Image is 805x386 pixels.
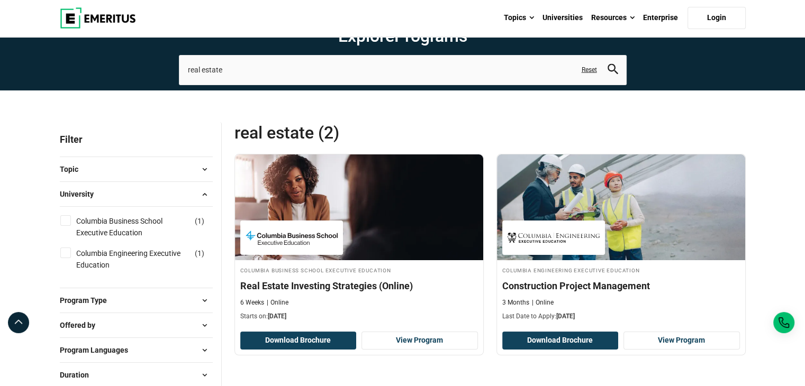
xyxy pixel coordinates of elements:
[508,226,600,250] img: Columbia Engineering Executive Education
[497,154,745,327] a: Project Management Course by Columbia Engineering Executive Education - September 4, 2025 Columbi...
[623,332,740,350] a: View Program
[497,154,745,260] img: Construction Project Management | Online Project Management Course
[246,226,338,250] img: Columbia Business School Executive Education
[240,312,478,321] p: Starts on:
[608,67,618,77] a: search
[76,215,211,239] a: Columbia Business School Executive Education
[234,122,490,143] span: real estate (2)
[76,247,211,271] a: Columbia Engineering Executive Education
[688,7,746,29] a: Login
[502,265,740,274] h4: Columbia Engineering Executive Education
[267,298,288,307] p: Online
[197,217,202,225] span: 1
[532,298,554,307] p: Online
[60,188,102,200] span: University
[502,279,740,292] h4: Construction Project Management
[60,295,115,306] span: Program Type
[240,332,357,350] button: Download Brochure
[60,319,104,331] span: Offered by
[195,215,204,227] span: ( )
[240,279,478,292] h4: Real Estate Investing Strategies (Online)
[582,66,597,75] a: Reset search
[502,332,619,350] button: Download Brochure
[60,344,137,356] span: Program Languages
[197,249,202,258] span: 1
[268,313,286,320] span: [DATE]
[60,163,87,175] span: Topic
[60,367,213,383] button: Duration
[195,247,204,259] span: ( )
[179,55,627,85] input: search-page
[502,298,529,307] p: 3 Months
[502,312,740,321] p: Last Date to Apply:
[608,64,618,76] button: search
[60,369,97,381] span: Duration
[235,154,483,327] a: Finance Course by Columbia Business School Executive Education - February 4, 2026 Columbia Busine...
[361,332,478,350] a: View Program
[60,186,213,202] button: University
[240,265,478,274] h4: Columbia Business School Executive Education
[235,154,483,260] img: Real Estate Investing Strategies (Online) | Online Finance Course
[240,298,264,307] p: 6 Weeks
[60,292,213,308] button: Program Type
[556,313,575,320] span: [DATE]
[60,161,213,177] button: Topic
[60,342,213,358] button: Program Languages
[60,317,213,333] button: Offered by
[60,122,213,157] p: Filter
